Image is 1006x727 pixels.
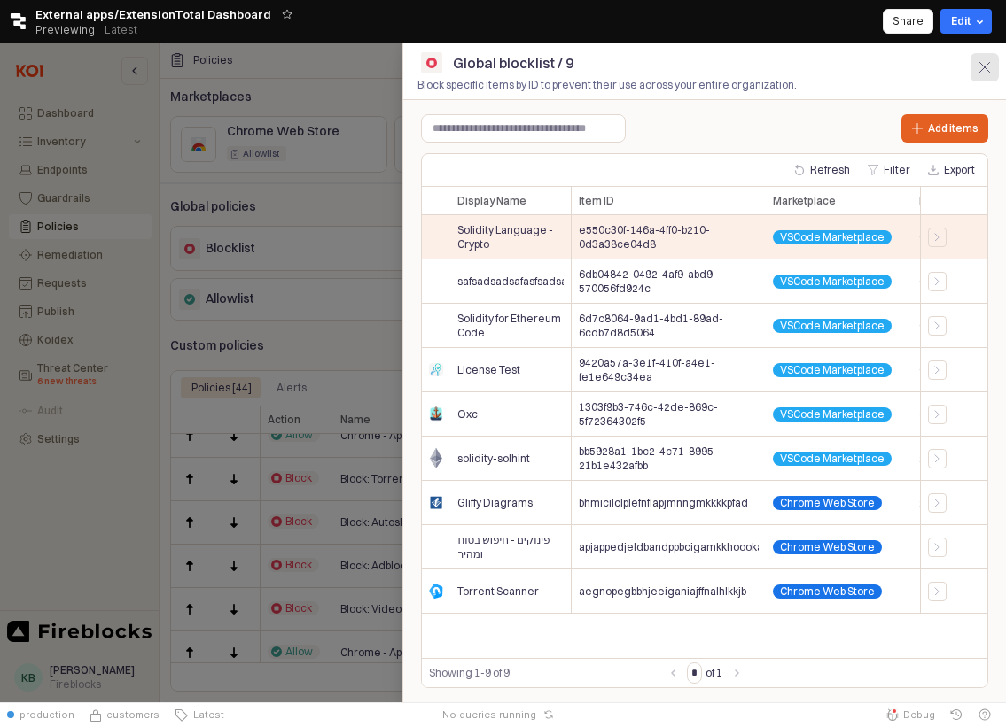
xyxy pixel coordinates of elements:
[942,702,971,727] button: History
[780,407,885,422] span: VSCode Marketplace
[457,194,526,208] span: Display Name
[919,540,925,554] span: 1
[901,114,988,143] button: Add items
[919,319,925,333] span: 0
[780,363,885,377] span: VSCode Marketplace
[780,496,875,510] span: Chrome Web Store
[35,5,271,23] span: External apps/ExtensionTotal Dashboard
[422,658,987,687] div: Table toolbar
[278,5,296,23] button: Add app to favorites
[167,702,231,727] button: Latest
[417,77,859,93] p: Block specific items by ID to prevent their use across your entire organization.
[579,267,758,296] span: 6db04842-0492-4af9-abd9-570056fd924c
[106,708,160,722] span: customers
[540,709,558,720] button: Reset app state
[688,663,701,683] input: Page
[457,363,520,377] span: License Test
[919,584,925,599] span: 1
[921,159,982,181] button: Export
[861,159,917,181] button: Filter
[928,121,979,135] p: Add items
[919,230,925,244] span: 0
[35,18,147,43] div: Previewing Latest
[442,708,536,722] span: No queries running
[780,230,885,244] span: VSCode Marketplace
[579,312,758,340] span: 6d7c8064-9ad1-4bd1-89ad-6cdb7d8d5064
[579,356,758,384] span: 9420a57a-3e1f-410f-a4e1-fe1e649c34ea
[971,702,999,727] button: Help
[579,540,758,554] span: apjappedjeldbandppbcigamkkhoooka
[35,21,95,39] span: Previewing
[457,452,530,466] span: solidity-solhint
[429,664,662,682] div: Showing 1-9 of 9
[402,43,1006,702] section: App Sidebar
[780,452,885,466] span: VSCode Marketplace
[457,223,564,251] span: Solidity Language - Crypto
[579,584,746,599] span: aegnopegbbhjeeiganiajffnalhlkkjb
[95,18,147,43] button: Releases and History
[780,319,885,333] span: VSCode Marketplace
[919,452,925,466] span: 2
[780,584,875,599] span: Chrome Web Store
[453,52,573,73] p: Global blocklist / 9
[780,540,875,554] span: Chrome Web Store
[919,363,925,377] span: 0
[579,445,758,473] span: bb5928a1-1bc2-4c71-8995-21b1e432afbb
[883,9,933,34] button: Share app
[82,702,167,727] button: Source Control
[878,702,942,727] button: Debug
[706,664,722,682] label: of 1
[105,23,137,37] p: Latest
[457,312,564,340] span: Solidity for Ethereum Code
[188,708,224,722] span: Latest
[773,194,836,208] span: Marketplace
[579,194,614,208] span: Item ID
[579,496,748,510] span: bhmicilclplefnflapjmnngmkkkkpfad
[457,584,539,599] span: Torrent Scanner
[780,275,885,289] span: VSCode Marketplace
[893,14,924,28] p: Share
[457,407,478,422] span: Oxc
[919,407,925,422] span: 0
[919,496,925,510] span: 2
[457,496,533,510] span: Gliffy Diagrams
[457,275,564,289] span: safsadsadsafasfsadsa
[579,400,758,429] span: 1303f9b3-746c-42de-869c-5f72364302f5
[940,9,992,34] button: Edit
[457,533,564,561] span: פינוקים - חיפוש בטוח ומהיר
[579,223,758,251] span: e550c30f-146a-4ff0-b210-0d3a38ce04d8
[903,708,935,722] span: Debug
[787,159,857,181] button: Refresh
[19,708,74,722] span: production
[919,275,925,289] span: 0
